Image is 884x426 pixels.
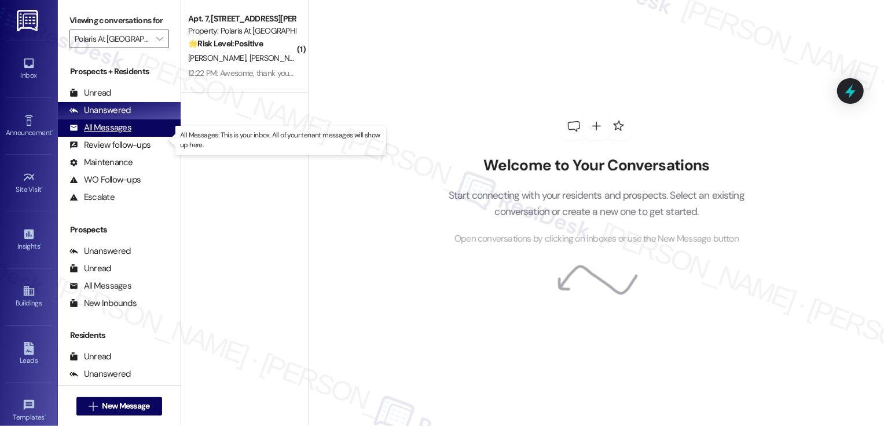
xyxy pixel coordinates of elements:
i:  [89,402,97,411]
strong: 🌟 Risk Level: Positive [188,38,263,49]
label: Viewing conversations for [69,12,169,30]
span: • [45,412,46,420]
p: Start connecting with your residents and prospects. Select an existing conversation or create a n... [431,187,762,220]
div: Residents [58,329,181,341]
div: 12:22 PM: Awesome, thank you! We moved out recently and it's already been processed, but thank you! [188,68,534,78]
span: New Message [102,400,149,412]
div: Unread [69,87,111,99]
div: All Messages [69,122,131,134]
div: Unanswered [69,245,131,257]
input: All communities [75,30,151,48]
div: Maintenance [69,156,133,169]
div: Prospects [58,224,181,236]
button: New Message [76,397,162,416]
div: Apt. 7, [STREET_ADDRESS][PERSON_NAME] [188,13,295,25]
span: • [52,127,53,135]
div: Property: Polaris At [GEOGRAPHIC_DATA] [188,25,295,37]
div: Escalate [69,191,115,203]
a: Leads [6,338,52,370]
div: Prospects + Residents [58,65,181,78]
span: Open conversations by clicking on inboxes or use the New Message button [454,232,739,246]
i:  [156,34,163,43]
p: All Messages: This is your inbox. All of your tenant messages will show up here. [180,130,382,150]
a: Site Visit • [6,168,52,199]
div: WO Follow-ups [69,174,141,186]
div: Unread [69,351,111,363]
img: ResiDesk Logo [17,10,41,31]
div: Unanswered [69,104,131,116]
span: [PERSON_NAME] [249,53,307,63]
a: Inbox [6,53,52,85]
a: Buildings [6,281,52,312]
div: Unanswered [69,368,131,380]
span: [PERSON_NAME] [188,53,250,63]
h2: Welcome to Your Conversations [431,156,762,175]
div: Review follow-ups [69,139,151,151]
div: All Messages [69,280,131,292]
span: • [40,241,42,249]
a: Insights • [6,224,52,256]
span: • [42,184,43,192]
div: Unread [69,263,111,275]
div: New Inbounds [69,297,137,310]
